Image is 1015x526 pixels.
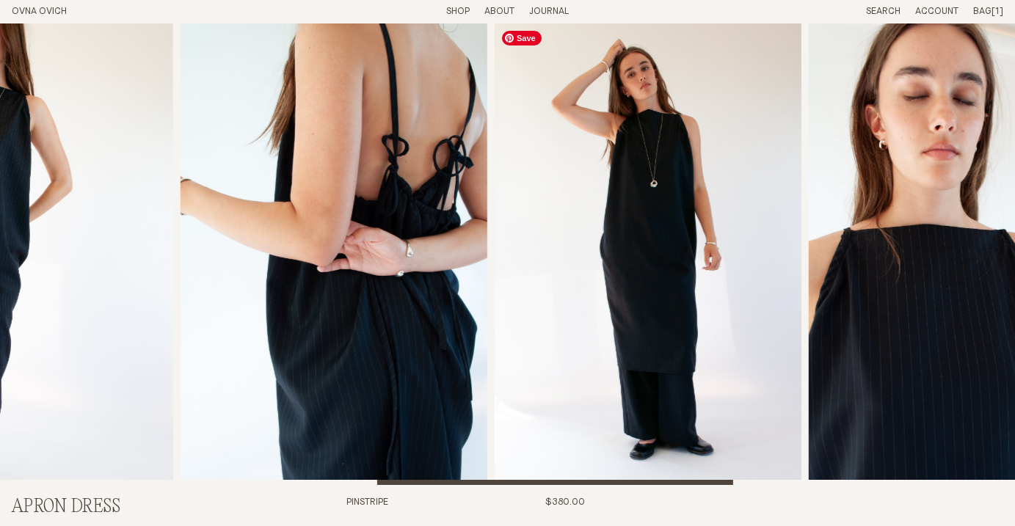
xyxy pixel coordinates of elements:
[181,23,487,485] img: Apron Dress
[495,23,801,485] img: Apron Dress
[12,7,67,16] a: Home
[973,7,992,16] span: Bag
[446,7,470,16] a: Shop
[866,7,901,16] a: Search
[915,7,958,16] a: Account
[484,6,514,18] summary: About
[545,497,585,507] span: $380.00
[495,23,801,485] div: 6 / 8
[181,23,487,485] div: 5 / 8
[529,7,569,16] a: Journal
[502,31,542,45] span: Save
[992,7,1003,16] span: [1]
[12,497,251,518] h2: Apron Dress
